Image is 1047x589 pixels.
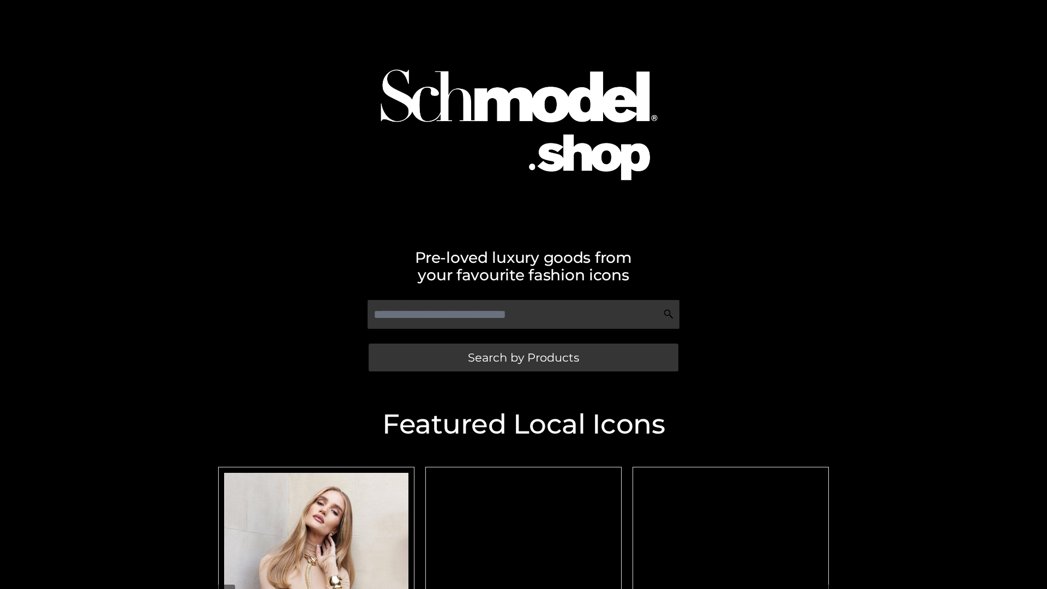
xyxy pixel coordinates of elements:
span: Search by Products [468,352,579,363]
img: Search Icon [663,309,674,320]
h2: Pre-loved luxury goods from your favourite fashion icons [213,249,834,284]
h2: Featured Local Icons​ [213,411,834,438]
a: Search by Products [369,344,678,371]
